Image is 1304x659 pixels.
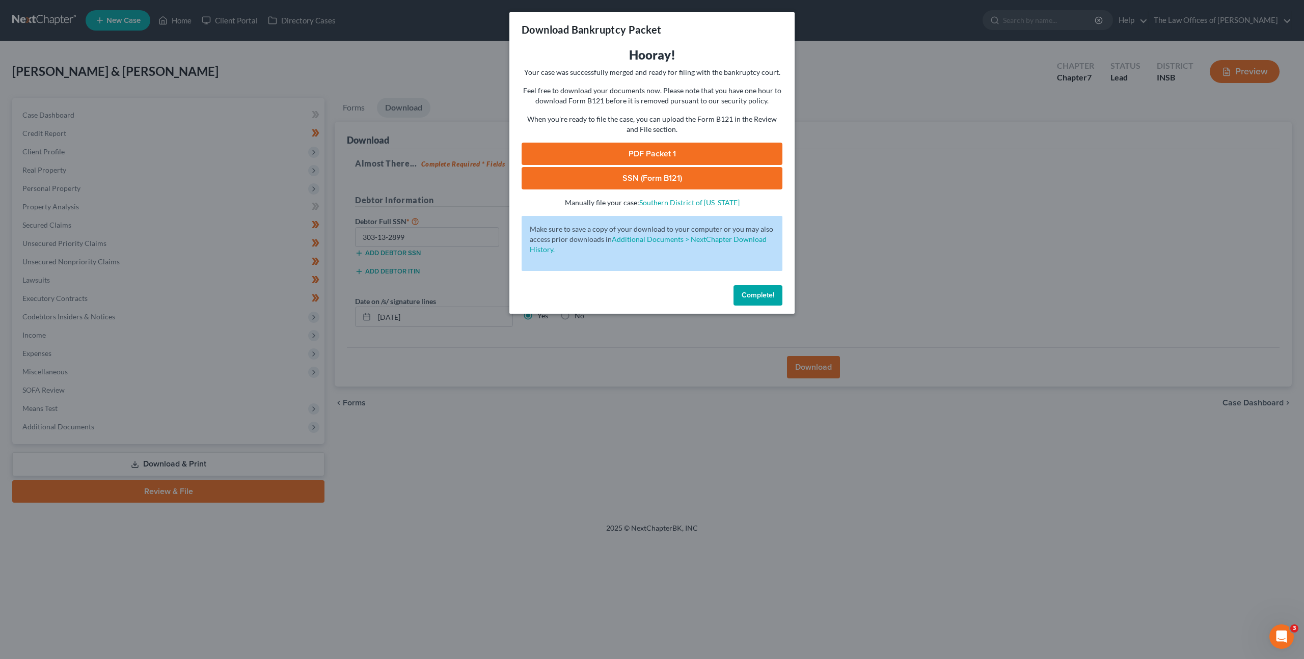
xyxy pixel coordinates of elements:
iframe: Intercom live chat [1269,624,1294,649]
a: SSN (Form B121) [522,167,782,189]
a: PDF Packet 1 [522,143,782,165]
p: Make sure to save a copy of your download to your computer or you may also access prior downloads in [530,224,774,255]
p: When you're ready to file the case, you can upload the Form B121 in the Review and File section. [522,114,782,134]
h3: Download Bankruptcy Packet [522,22,661,37]
span: 3 [1290,624,1298,633]
a: Additional Documents > NextChapter Download History. [530,235,767,254]
p: Your case was successfully merged and ready for filing with the bankruptcy court. [522,67,782,77]
p: Manually file your case: [522,198,782,208]
span: Complete! [742,291,774,299]
p: Feel free to download your documents now. Please note that you have one hour to download Form B12... [522,86,782,106]
a: Southern District of [US_STATE] [639,198,740,207]
h3: Hooray! [522,47,782,63]
button: Complete! [733,285,782,306]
